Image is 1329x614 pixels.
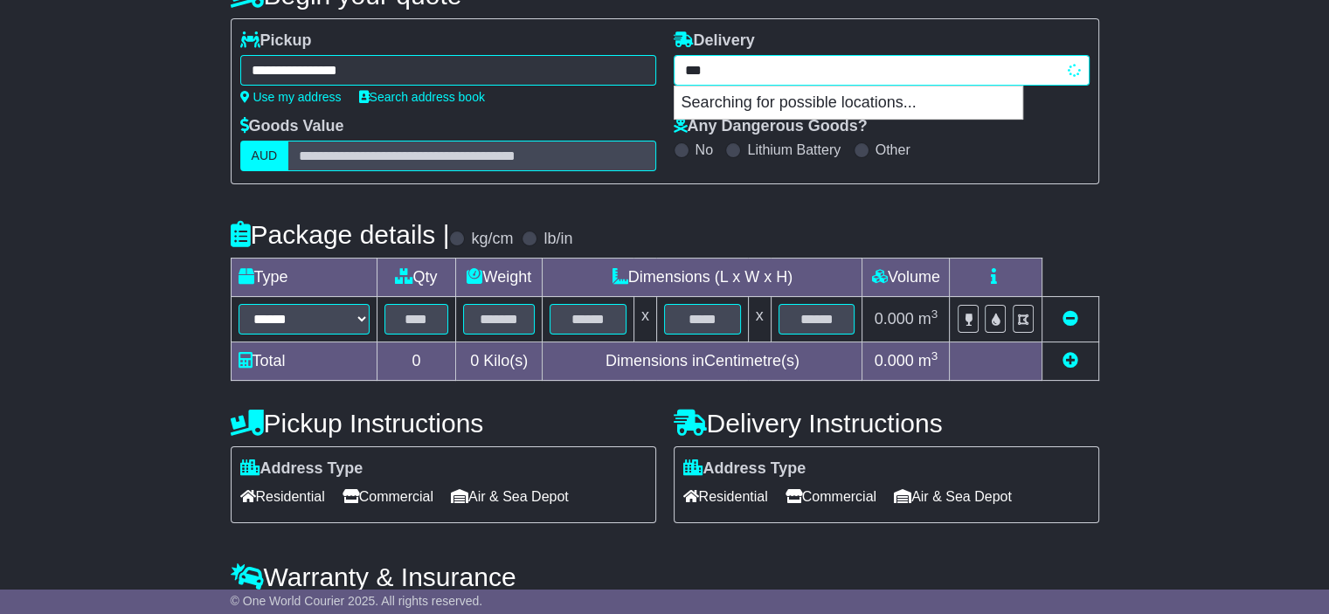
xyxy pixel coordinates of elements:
h4: Pickup Instructions [231,409,656,438]
td: Dimensions in Centimetre(s) [543,342,862,381]
label: Goods Value [240,117,344,136]
span: 0.000 [875,310,914,328]
td: Total [231,342,377,381]
label: Pickup [240,31,312,51]
td: Dimensions (L x W x H) [543,259,862,297]
sup: 3 [931,349,938,362]
h4: Warranty & Insurance [231,562,1099,591]
label: Lithium Battery [747,141,841,158]
label: Other [876,141,910,158]
span: 0 [470,352,479,369]
a: Add new item [1063,352,1078,369]
h4: Package details | [231,220,450,249]
typeahead: Please provide city [674,55,1090,86]
label: Address Type [683,459,806,479]
span: m [918,310,938,328]
span: Residential [683,483,768,510]
p: Searching for possible locations... [675,86,1022,120]
td: Type [231,259,377,297]
span: 0.000 [875,352,914,369]
a: Search address book [359,90,485,104]
span: Commercial [786,483,876,510]
td: Weight [456,259,543,297]
td: x [748,297,771,342]
span: © One World Courier 2025. All rights reserved. [231,594,483,608]
label: No [696,141,713,158]
label: AUD [240,141,289,171]
span: Air & Sea Depot [451,483,569,510]
label: kg/cm [471,230,513,249]
label: lb/in [543,230,572,249]
label: Any Dangerous Goods? [674,117,868,136]
span: m [918,352,938,369]
td: Qty [377,259,456,297]
a: Remove this item [1063,310,1078,328]
h4: Delivery Instructions [674,409,1099,438]
td: Kilo(s) [456,342,543,381]
label: Delivery [674,31,755,51]
a: Use my address [240,90,342,104]
td: 0 [377,342,456,381]
span: Residential [240,483,325,510]
label: Address Type [240,459,363,479]
sup: 3 [931,307,938,321]
td: x [633,297,656,342]
td: Volume [862,259,950,297]
span: Commercial [343,483,433,510]
span: Air & Sea Depot [894,483,1012,510]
